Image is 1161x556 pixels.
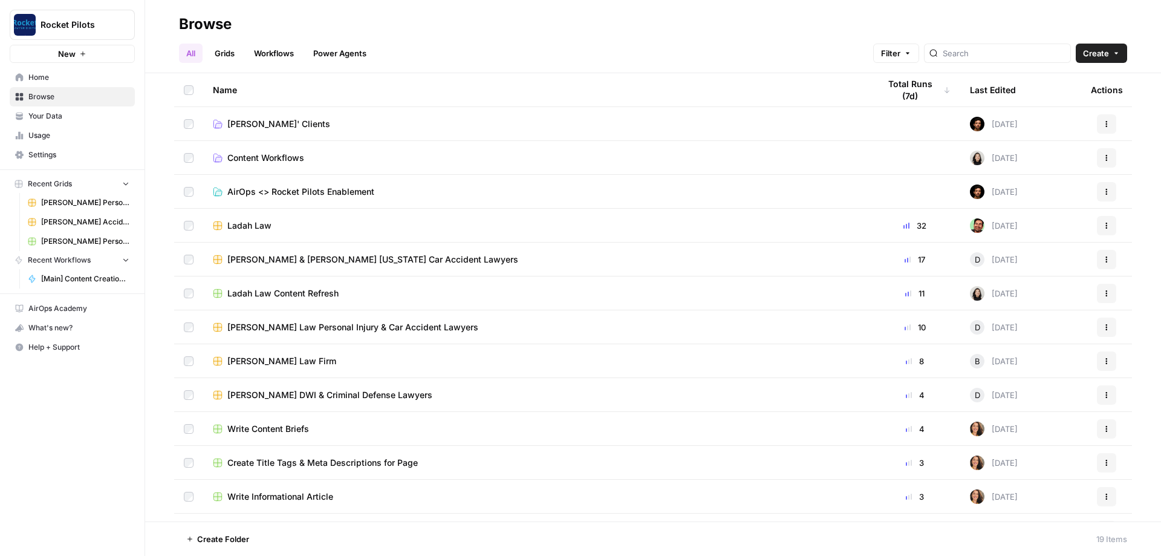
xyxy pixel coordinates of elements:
span: [PERSON_NAME] Personal Injury & Car Accident Lawyers [41,197,129,208]
span: [PERSON_NAME] Accident Attorneys [41,217,129,227]
a: [Main] Content Creation Article [22,269,135,289]
div: 3 [879,491,951,503]
button: New [10,45,135,63]
img: t5ef5oef8zpw1w4g2xghobes91mw [970,286,984,301]
span: Write Content Briefs [227,423,309,435]
span: [PERSON_NAME] Personal Injury & Car Accident Lawyers - Content Refresh [41,236,129,247]
a: All [179,44,203,63]
button: Help + Support [10,338,135,357]
span: [PERSON_NAME]' Clients [227,118,330,130]
img: s97njzuoxvuhx495axgpmnahud50 [970,422,984,436]
a: Usage [10,126,135,145]
img: wt756mygx0n7rybn42vblmh42phm [970,185,984,199]
img: s97njzuoxvuhx495axgpmnahud50 [970,489,984,504]
a: Content Workflows [213,152,860,164]
button: Workspace: Rocket Pilots [10,10,135,40]
div: [DATE] [970,354,1018,368]
img: s97njzuoxvuhx495axgpmnahud50 [970,456,984,470]
span: D [975,253,980,266]
button: Create [1076,44,1127,63]
span: Home [28,72,129,83]
a: Write Informational Article [213,491,860,503]
div: Last Edited [970,73,1016,106]
span: New [58,48,76,60]
span: Create Title Tags & Meta Descriptions for Page [227,457,418,469]
a: Browse [10,87,135,106]
div: 10 [879,321,951,333]
a: [PERSON_NAME] Personal Injury & Car Accident Lawyers - Content Refresh [22,232,135,251]
a: Ladah Law Content Refresh [213,287,860,299]
span: Your Data [28,111,129,122]
div: [DATE] [970,218,1018,233]
span: Settings [28,149,129,160]
span: [Main] Content Creation Article [41,273,129,284]
div: [DATE] [970,117,1018,131]
span: [PERSON_NAME] DWI & Criminal Defense Lawyers [227,389,432,401]
div: 8 [879,355,951,367]
button: Recent Workflows [10,251,135,269]
a: Power Agents [306,44,374,63]
a: Home [10,68,135,87]
div: 19 Items [1096,533,1127,545]
img: wt756mygx0n7rybn42vblmh42phm [970,117,984,131]
span: Create Folder [197,533,249,545]
div: [DATE] [970,185,1018,199]
a: [PERSON_NAME] & [PERSON_NAME] [US_STATE] Car Accident Lawyers [213,253,860,266]
span: [PERSON_NAME] & [PERSON_NAME] [US_STATE] Car Accident Lawyers [227,253,518,266]
a: Your Data [10,106,135,126]
a: Workflows [247,44,301,63]
span: Recent Workflows [28,255,91,266]
div: 11 [879,287,951,299]
button: What's new? [10,318,135,338]
div: [DATE] [970,388,1018,402]
div: [DATE] [970,456,1018,470]
span: Filter [881,47,900,59]
span: Usage [28,130,129,141]
span: Content Workflows [227,152,304,164]
span: [PERSON_NAME] Law Firm [227,355,336,367]
img: d1tj6q4qn00rgj0pg6jtyq0i5owx [970,218,984,233]
div: [DATE] [970,320,1018,335]
div: Actions [1091,73,1123,106]
div: [DATE] [970,151,1018,165]
div: 17 [879,253,951,266]
span: D [975,389,980,401]
span: [PERSON_NAME] Law Personal Injury & Car Accident Lawyers [227,321,478,333]
button: Filter [873,44,919,63]
a: AirOps Academy [10,299,135,318]
button: Create Folder [179,529,256,549]
div: Name [213,73,860,106]
span: Ladah Law [227,220,272,232]
div: 3 [879,457,951,469]
a: [PERSON_NAME]' Clients [213,118,860,130]
img: t5ef5oef8zpw1w4g2xghobes91mw [970,151,984,165]
a: AirOps <> Rocket Pilots Enablement [213,186,860,198]
a: [PERSON_NAME] Personal Injury & Car Accident Lawyers [22,193,135,212]
a: [PERSON_NAME] Accident Attorneys [22,212,135,232]
a: Ladah Law [213,220,860,232]
div: 4 [879,389,951,401]
div: [DATE] [970,252,1018,267]
a: Grids [207,44,242,63]
div: Browse [179,15,232,34]
span: Browse [28,91,129,102]
span: Create [1083,47,1109,59]
div: [DATE] [970,489,1018,504]
span: AirOps Academy [28,303,129,314]
a: Settings [10,145,135,165]
div: [DATE] [970,286,1018,301]
span: B [975,355,980,367]
div: 4 [879,423,951,435]
div: What's new? [10,319,134,337]
a: Write Content Briefs [213,423,860,435]
a: [PERSON_NAME] Law Personal Injury & Car Accident Lawyers [213,321,860,333]
span: Ladah Law Content Refresh [227,287,339,299]
input: Search [943,47,1065,59]
img: Rocket Pilots Logo [14,14,36,36]
button: Recent Grids [10,175,135,193]
a: [PERSON_NAME] DWI & Criminal Defense Lawyers [213,389,860,401]
a: Create Title Tags & Meta Descriptions for Page [213,457,860,469]
span: Rocket Pilots [41,19,114,31]
div: [DATE] [970,422,1018,436]
div: Total Runs (7d) [879,73,951,106]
